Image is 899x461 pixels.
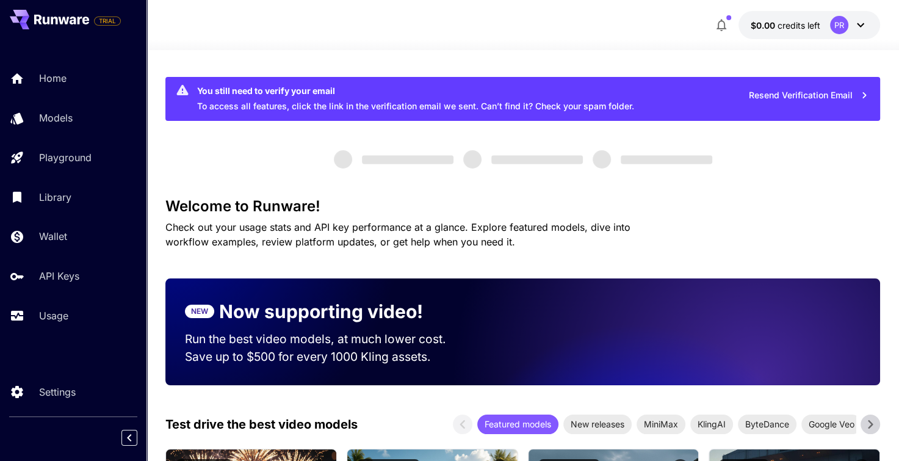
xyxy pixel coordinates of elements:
[563,418,632,430] span: New releases
[801,415,862,434] div: Google Veo
[751,19,820,32] div: $0.00
[477,415,558,434] div: Featured models
[39,385,76,399] p: Settings
[39,190,71,205] p: Library
[219,298,423,325] p: Now supporting video!
[477,418,558,430] span: Featured models
[39,150,92,165] p: Playground
[738,418,796,430] span: ByteDance
[165,415,358,434] p: Test drive the best video models
[39,229,67,244] p: Wallet
[801,418,862,430] span: Google Veo
[637,415,685,434] div: MiniMax
[185,330,469,348] p: Run the best video models, at much lower cost.
[94,13,121,28] span: Add your payment card to enable full platform functionality.
[39,111,73,125] p: Models
[165,198,880,215] h3: Welcome to Runware!
[95,16,120,26] span: TRIAL
[197,81,634,117] div: To access all features, click the link in the verification email we sent. Can’t find it? Check yo...
[830,16,848,34] div: PR
[742,83,875,108] button: Resend Verification Email
[197,84,634,97] div: You still need to verify your email
[191,306,208,317] p: NEW
[131,427,146,449] div: Collapse sidebar
[778,20,820,31] span: credits left
[690,415,733,434] div: KlingAI
[751,20,778,31] span: $0.00
[185,348,469,366] p: Save up to $500 for every 1000 Kling assets.
[121,430,137,446] button: Collapse sidebar
[39,71,67,85] p: Home
[39,269,79,283] p: API Keys
[738,415,796,434] div: ByteDance
[738,11,880,39] button: $0.00PR
[165,221,630,248] span: Check out your usage stats and API key performance at a glance. Explore featured models, dive int...
[563,415,632,434] div: New releases
[637,418,685,430] span: MiniMax
[690,418,733,430] span: KlingAI
[39,308,68,323] p: Usage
